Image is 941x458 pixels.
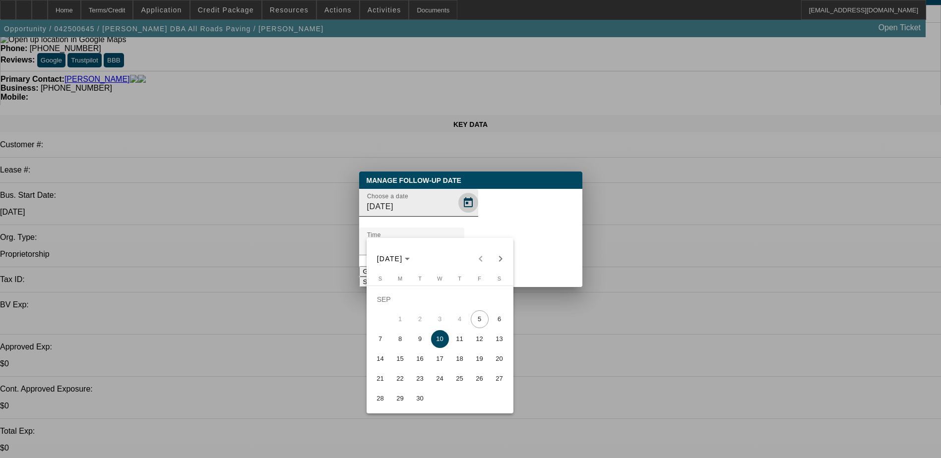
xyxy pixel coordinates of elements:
button: September 3, 2025 [430,309,450,329]
button: September 9, 2025 [410,329,430,349]
button: September 12, 2025 [470,329,490,349]
button: September 5, 2025 [470,309,490,329]
span: 24 [431,370,449,388]
button: September 26, 2025 [470,369,490,389]
span: 11 [451,330,469,348]
span: 17 [431,350,449,368]
span: 15 [391,350,409,368]
span: M [398,276,402,282]
span: [DATE] [377,255,403,263]
span: 7 [372,330,389,348]
td: SEP [371,289,509,309]
button: September 2, 2025 [410,309,430,329]
button: September 8, 2025 [390,329,410,349]
button: September 16, 2025 [410,349,430,369]
span: 14 [372,350,389,368]
span: 8 [391,330,409,348]
button: September 22, 2025 [390,369,410,389]
span: 5 [471,310,489,328]
span: S [378,276,382,282]
button: September 6, 2025 [490,309,509,329]
button: September 25, 2025 [450,369,470,389]
span: 18 [451,350,469,368]
button: September 20, 2025 [490,349,509,369]
button: September 23, 2025 [410,369,430,389]
button: September 10, 2025 [430,329,450,349]
button: September 4, 2025 [450,309,470,329]
span: 23 [411,370,429,388]
button: September 15, 2025 [390,349,410,369]
button: September 30, 2025 [410,389,430,408]
span: T [418,276,422,282]
span: 26 [471,370,489,388]
button: September 17, 2025 [430,349,450,369]
span: 22 [391,370,409,388]
span: 27 [491,370,508,388]
button: September 7, 2025 [371,329,390,349]
button: Next month [491,249,510,269]
span: 29 [391,390,409,407]
button: Choose month and year [373,250,414,268]
button: September 24, 2025 [430,369,450,389]
span: 12 [471,330,489,348]
span: 30 [411,390,429,407]
span: F [478,276,481,282]
button: September 27, 2025 [490,369,509,389]
span: 1 [391,310,409,328]
span: T [458,276,461,282]
span: 2 [411,310,429,328]
button: September 11, 2025 [450,329,470,349]
button: September 28, 2025 [371,389,390,408]
span: 28 [372,390,389,407]
span: W [437,276,442,282]
span: 6 [491,310,508,328]
span: 13 [491,330,508,348]
span: 20 [491,350,508,368]
button: September 18, 2025 [450,349,470,369]
button: September 1, 2025 [390,309,410,329]
button: September 13, 2025 [490,329,509,349]
span: 25 [451,370,469,388]
span: 19 [471,350,489,368]
span: 16 [411,350,429,368]
span: 10 [431,330,449,348]
button: September 21, 2025 [371,369,390,389]
span: 3 [431,310,449,328]
span: S [498,276,501,282]
span: 21 [372,370,389,388]
span: 9 [411,330,429,348]
button: September 14, 2025 [371,349,390,369]
span: 4 [451,310,469,328]
button: September 19, 2025 [470,349,490,369]
button: September 29, 2025 [390,389,410,408]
